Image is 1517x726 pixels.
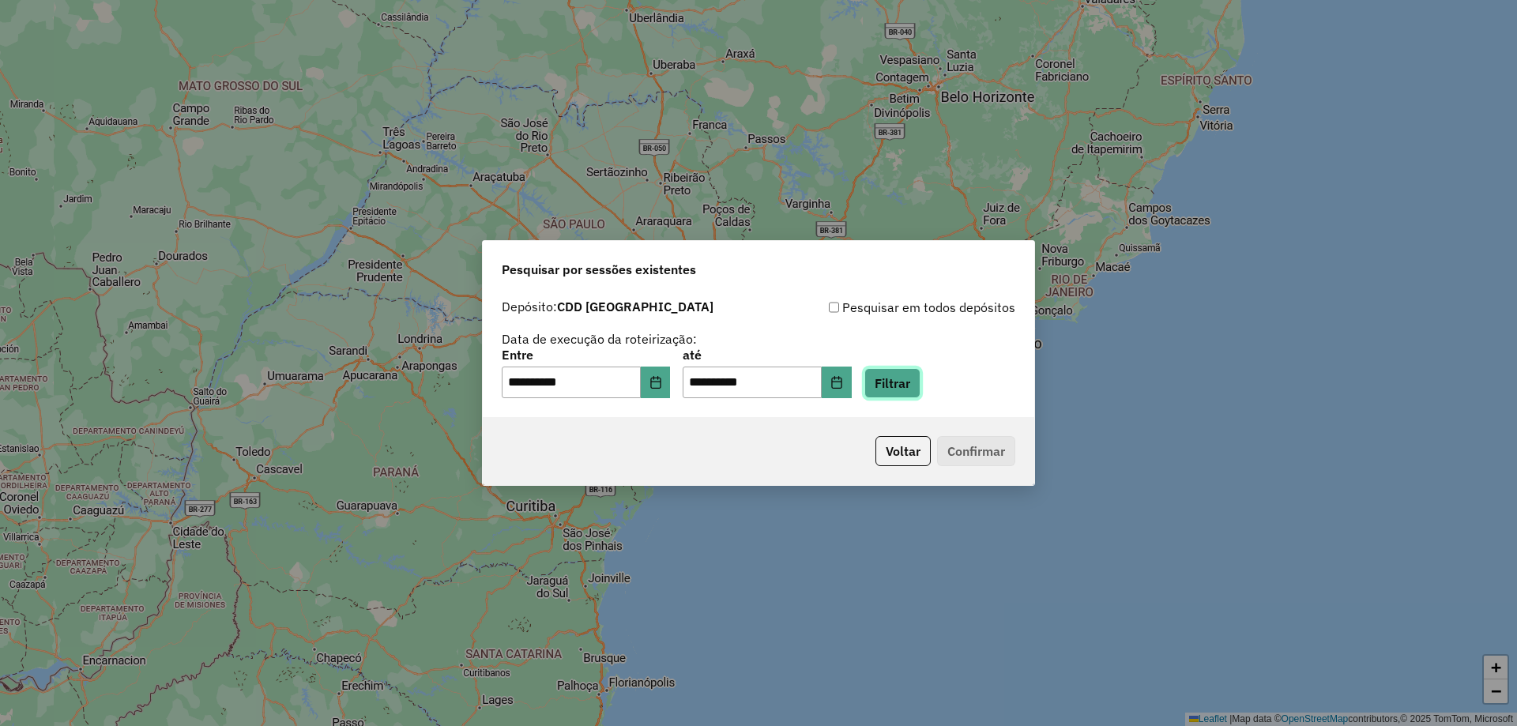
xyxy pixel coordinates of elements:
[864,368,920,398] button: Filtrar
[502,345,670,364] label: Entre
[502,297,713,316] label: Depósito:
[502,260,696,279] span: Pesquisar por sessões existentes
[758,298,1015,317] div: Pesquisar em todos depósitos
[683,345,851,364] label: até
[822,367,852,398] button: Choose Date
[557,299,713,314] strong: CDD [GEOGRAPHIC_DATA]
[502,329,697,348] label: Data de execução da roteirização:
[641,367,671,398] button: Choose Date
[875,436,931,466] button: Voltar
